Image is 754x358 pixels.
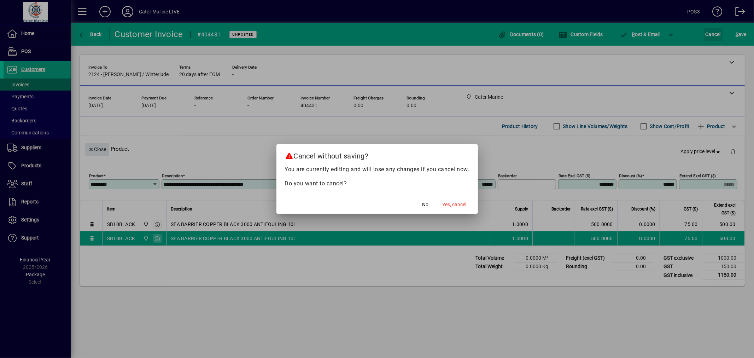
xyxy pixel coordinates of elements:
button: Yes, cancel [440,198,469,211]
button: No [414,198,437,211]
span: Yes, cancel [443,201,467,208]
p: You are currently editing and will lose any changes if you cancel now. [285,165,469,174]
span: No [422,201,429,208]
h2: Cancel without saving? [276,144,478,165]
p: Do you want to cancel? [285,179,469,188]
